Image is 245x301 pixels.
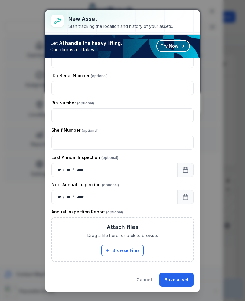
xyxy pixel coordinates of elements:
div: Start tracking the location and history of your assets. [68,23,173,29]
button: Browse Files [101,245,144,256]
strong: Let AI handle the heavy lifting. [50,39,122,47]
div: year, [75,194,86,200]
button: Save asset [159,273,194,287]
div: day, [57,194,63,200]
button: Try Now [156,40,190,52]
div: month, [65,194,73,200]
button: Calendar [177,163,194,177]
button: Cancel [131,273,157,287]
label: Last Annual Inspection [51,154,118,160]
div: / [73,194,75,200]
label: ID / Serial Number [51,73,108,79]
h3: Attach files [107,223,138,231]
div: / [63,194,65,200]
span: One click is all it takes. [50,47,122,53]
label: Bin Number [51,100,94,106]
div: / [63,167,65,173]
h3: New asset [68,15,173,23]
span: Drag a file here, or click to browse. [87,233,158,239]
label: Shelf Number [51,127,99,133]
div: month, [65,167,73,173]
label: Next Annual Inspection [51,182,119,188]
label: Annual Inspection Report [51,209,123,215]
div: year, [75,167,86,173]
button: Calendar [177,190,194,204]
div: day, [57,167,63,173]
div: / [73,167,75,173]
